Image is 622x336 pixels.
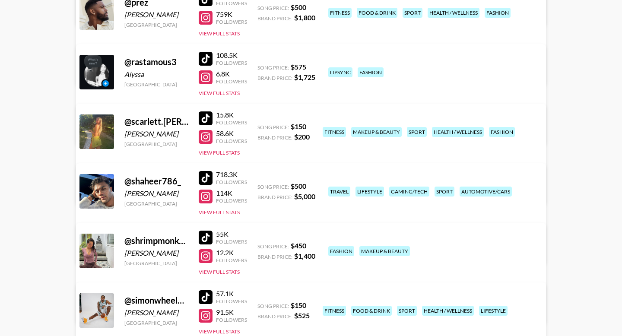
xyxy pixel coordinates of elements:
[359,246,410,256] div: makeup & beauty
[257,75,292,81] span: Brand Price:
[124,22,188,28] div: [GEOGRAPHIC_DATA]
[124,176,188,187] div: @ shaheer786_
[124,249,188,257] div: [PERSON_NAME]
[428,8,479,18] div: health / wellness
[216,317,247,323] div: Followers
[328,8,352,18] div: fitness
[216,10,247,19] div: 759K
[216,138,247,144] div: Followers
[216,111,247,119] div: 15.8K
[291,241,306,250] strong: $ 450
[199,30,240,37] button: View Full Stats
[435,187,454,197] div: sport
[216,238,247,245] div: Followers
[351,127,402,137] div: makeup & beauty
[407,127,427,137] div: sport
[358,67,384,77] div: fashion
[323,306,346,316] div: fitness
[485,8,511,18] div: fashion
[257,303,289,309] span: Song Price:
[291,122,306,130] strong: $ 150
[199,149,240,156] button: View Full Stats
[389,187,429,197] div: gaming/tech
[124,320,188,326] div: [GEOGRAPHIC_DATA]
[257,5,289,11] span: Song Price:
[216,248,247,257] div: 12.2K
[216,51,247,60] div: 108.5K
[291,301,306,309] strong: $ 150
[199,328,240,335] button: View Full Stats
[291,182,306,190] strong: $ 500
[294,133,310,141] strong: $ 200
[216,197,247,204] div: Followers
[124,295,188,306] div: @ simonwheeler10
[479,306,508,316] div: lifestyle
[216,230,247,238] div: 55K
[216,170,247,179] div: 718.3K
[432,127,484,137] div: health / wellness
[257,313,292,320] span: Brand Price:
[355,187,384,197] div: lifestyle
[328,67,352,77] div: lipsync
[216,298,247,304] div: Followers
[124,235,188,246] div: @ shrimpmonkey04
[216,19,247,25] div: Followers
[216,308,247,317] div: 91.5K
[294,252,315,260] strong: $ 1,400
[257,64,289,71] span: Song Price:
[291,63,306,71] strong: $ 575
[216,78,247,85] div: Followers
[291,3,306,11] strong: $ 500
[294,192,315,200] strong: $ 5,000
[257,184,289,190] span: Song Price:
[257,194,292,200] span: Brand Price:
[124,116,188,127] div: @ scarlett.[PERSON_NAME]
[216,119,247,126] div: Followers
[124,308,188,317] div: [PERSON_NAME]
[124,200,188,207] div: [GEOGRAPHIC_DATA]
[216,289,247,298] div: 57.1K
[124,70,188,79] div: Alyssa
[422,306,474,316] div: health / wellness
[294,311,310,320] strong: $ 525
[216,70,247,78] div: 6.8K
[124,189,188,198] div: [PERSON_NAME]
[124,260,188,266] div: [GEOGRAPHIC_DATA]
[294,13,315,22] strong: $ 1,800
[124,130,188,138] div: [PERSON_NAME]
[199,90,240,96] button: View Full Stats
[323,127,346,137] div: fitness
[257,124,289,130] span: Song Price:
[257,15,292,22] span: Brand Price:
[216,129,247,138] div: 58.6K
[357,8,397,18] div: food & drink
[216,189,247,197] div: 114K
[216,179,247,185] div: Followers
[257,134,292,141] span: Brand Price:
[460,187,512,197] div: automotive/cars
[328,246,354,256] div: fashion
[351,306,392,316] div: food & drink
[294,73,315,81] strong: $ 1,725
[216,60,247,66] div: Followers
[328,187,350,197] div: travel
[199,269,240,275] button: View Full Stats
[124,10,188,19] div: [PERSON_NAME]
[124,57,188,67] div: @ rastamous3
[257,243,289,250] span: Song Price:
[124,81,188,88] div: [GEOGRAPHIC_DATA]
[216,257,247,263] div: Followers
[403,8,422,18] div: sport
[397,306,417,316] div: sport
[489,127,515,137] div: fashion
[199,209,240,216] button: View Full Stats
[257,254,292,260] span: Brand Price:
[124,141,188,147] div: [GEOGRAPHIC_DATA]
